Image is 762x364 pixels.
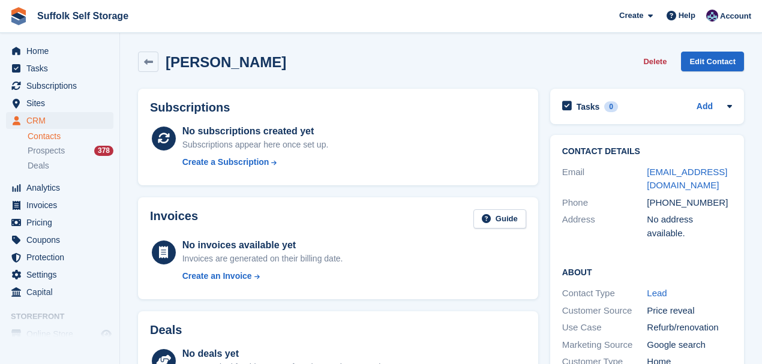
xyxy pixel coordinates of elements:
div: No invoices available yet [182,238,343,252]
div: Create an Invoice [182,270,252,282]
a: menu [6,60,113,77]
div: Customer Source [562,304,647,318]
a: menu [6,43,113,59]
a: Suffolk Self Storage [32,6,133,26]
div: Refurb/renovation [647,321,732,335]
a: Deals [28,160,113,172]
div: Subscriptions appear here once set up. [182,139,329,151]
span: CRM [26,112,98,129]
span: Prospects [28,145,65,157]
div: Contact Type [562,287,647,300]
a: menu [6,231,113,248]
span: Coupons [26,231,98,248]
div: Google search [647,338,732,352]
div: Phone [562,196,647,210]
h2: About [562,266,732,278]
a: menu [6,284,113,300]
a: menu [6,95,113,112]
span: Protection [26,249,98,266]
span: Capital [26,284,98,300]
a: Preview store [99,327,113,341]
span: Pricing [26,214,98,231]
div: Create a Subscription [182,156,269,169]
img: William Notcutt [706,10,718,22]
span: Settings [26,266,98,283]
div: 0 [604,101,618,112]
span: Invoices [26,197,98,213]
a: Add [697,100,713,114]
a: Lead [647,288,667,298]
div: Use Case [562,321,647,335]
h2: Tasks [577,101,600,112]
span: Sites [26,95,98,112]
h2: Subscriptions [150,101,526,115]
div: Price reveal [647,304,732,318]
a: menu [6,326,113,342]
a: menu [6,214,113,231]
a: Create a Subscription [182,156,329,169]
a: Contacts [28,131,113,142]
a: Guide [473,209,526,229]
div: [PHONE_NUMBER] [647,196,732,210]
div: No deals yet [182,347,434,361]
span: Deals [28,160,49,172]
a: Prospects 378 [28,145,113,157]
a: menu [6,112,113,129]
a: menu [6,197,113,213]
div: No address available. [647,213,732,240]
div: No subscriptions created yet [182,124,329,139]
span: Account [720,10,751,22]
span: Home [26,43,98,59]
h2: [PERSON_NAME] [166,54,286,70]
a: [EMAIL_ADDRESS][DOMAIN_NAME] [647,167,727,191]
img: stora-icon-8386f47178a22dfd0bd8f6a31ec36ba5ce8667c1dd55bd0f319d3a0aa187defe.svg [10,7,28,25]
div: Address [562,213,647,240]
a: Create an Invoice [182,270,343,282]
div: Invoices are generated on their billing date. [182,252,343,265]
a: Edit Contact [681,52,744,71]
h2: Invoices [150,209,198,229]
span: Subscriptions [26,77,98,94]
div: Marketing Source [562,338,647,352]
span: Analytics [26,179,98,196]
div: 378 [94,146,113,156]
span: Create [619,10,643,22]
h2: Deals [150,323,182,337]
a: menu [6,249,113,266]
button: Delete [638,52,671,71]
span: Tasks [26,60,98,77]
span: Storefront [11,311,119,323]
div: Email [562,166,647,192]
a: menu [6,266,113,283]
span: Online Store [26,326,98,342]
h2: Contact Details [562,147,732,157]
a: menu [6,179,113,196]
a: menu [6,77,113,94]
span: Help [679,10,695,22]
